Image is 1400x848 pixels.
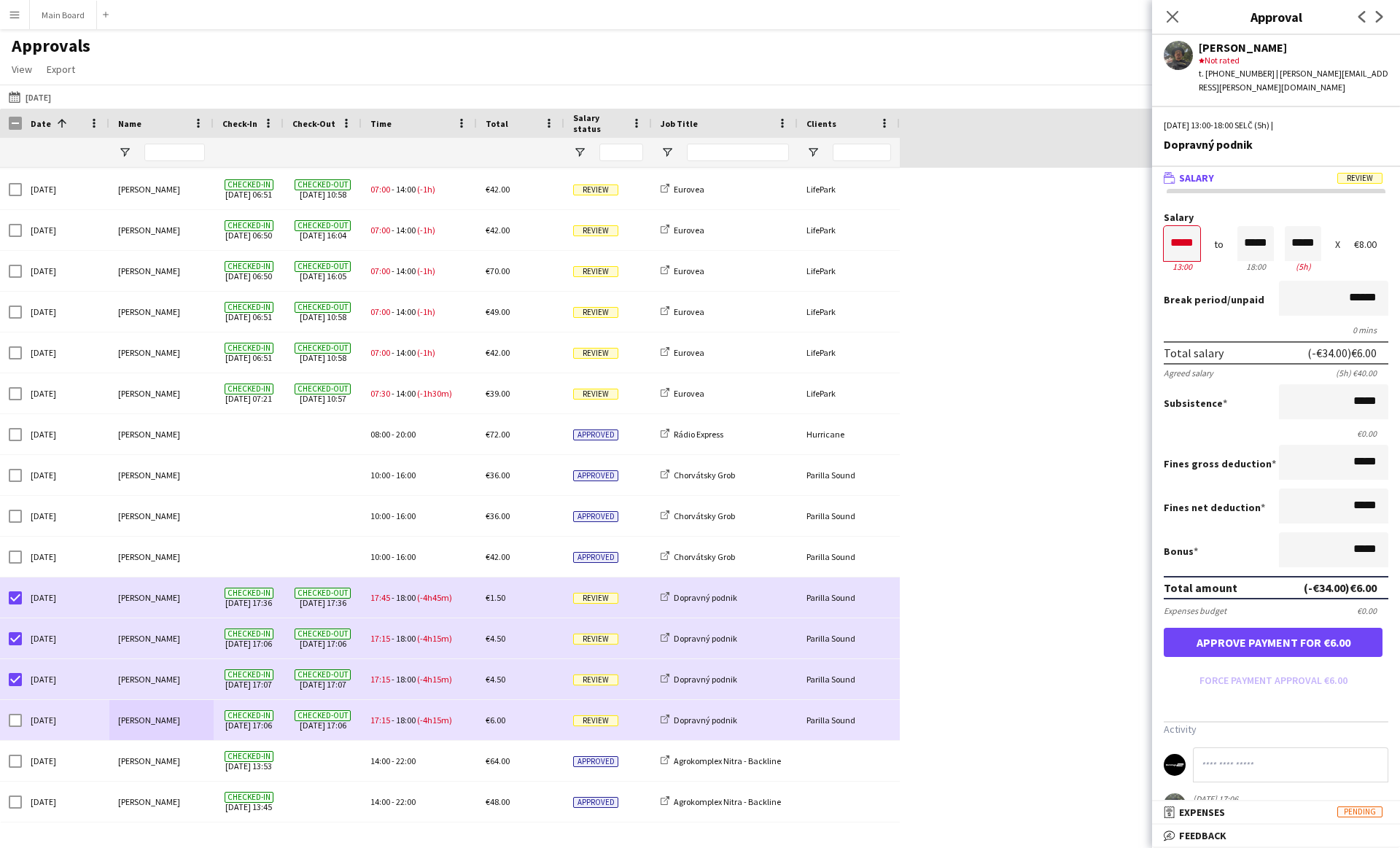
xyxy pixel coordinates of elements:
[22,251,109,291] div: [DATE]
[392,347,394,358] span: -
[370,306,390,317] span: 07:00
[295,710,351,721] span: Checked-out
[1164,119,1388,132] div: [DATE] 13:00-18:00 SELČ (5h) |
[833,144,891,161] input: Clients Filter Input
[1164,346,1224,360] div: Total salary
[222,118,257,129] span: Check-In
[417,306,435,317] span: (-1h)
[1199,54,1388,67] div: Not rated
[396,347,416,358] span: 14:00
[222,741,275,781] span: [DATE] 13:53
[370,633,390,644] span: 17:15
[1179,829,1226,842] span: Feedback
[1193,793,1256,804] div: [DATE] 17:06
[222,618,275,658] span: [DATE] 17:06
[1354,239,1388,250] div: €8.00
[295,384,351,394] span: Checked-out
[661,118,698,129] span: Job Title
[370,755,390,766] span: 14:00
[417,225,435,236] span: (-1h)
[396,388,416,399] span: 14:00
[798,251,900,291] div: LifePark
[798,700,900,740] div: Parilla Sound
[392,633,394,644] span: -
[1164,212,1388,223] label: Salary
[486,796,510,807] span: €48.00
[41,60,81,79] a: Export
[370,796,390,807] span: 14:00
[292,210,353,250] span: [DATE] 16:04
[674,510,735,521] span: Chorvátsky Grob
[573,674,618,685] span: Review
[486,470,510,481] span: €36.00
[486,715,505,726] span: €6.00
[573,593,618,604] span: Review
[1164,457,1276,470] label: Fines gross deduction
[599,144,643,161] input: Salary status Filter Input
[486,347,510,358] span: €42.00
[370,225,390,236] span: 07:00
[396,184,416,195] span: 14:00
[109,373,214,413] div: [PERSON_NAME]
[798,292,900,332] div: LifePark
[222,169,275,209] span: [DATE] 06:51
[1152,7,1400,26] h3: Approval
[798,332,900,373] div: LifePark
[292,292,353,332] span: [DATE] 10:58
[396,551,416,562] span: 16:00
[370,429,390,440] span: 08:00
[687,144,789,161] input: Job Title Filter Input
[1164,293,1264,306] label: /unpaid
[1164,501,1265,514] label: Fines net deduction
[295,343,351,354] span: Checked-out
[370,674,390,685] span: 17:15
[486,265,510,276] span: €70.00
[573,715,618,726] span: Review
[573,756,618,767] span: Approved
[1307,346,1377,360] div: (-€34.00) €6.00
[573,634,618,645] span: Review
[798,169,900,209] div: LifePark
[1164,428,1388,439] div: €0.00
[661,674,737,685] a: Dopravný podnik
[674,796,781,807] span: Agrokomplex Nitra - Backline
[109,332,214,373] div: [PERSON_NAME]
[661,510,735,521] a: Chorvátsky Grob
[573,146,586,159] button: Open Filter Menu
[109,210,214,250] div: [PERSON_NAME]
[674,347,704,358] span: Eurovea
[392,225,394,236] span: -
[22,618,109,658] div: [DATE]
[22,496,109,536] div: [DATE]
[674,470,735,481] span: Chorvátsky Grob
[417,592,452,603] span: (-4h45m)
[22,659,109,699] div: [DATE]
[806,118,836,129] span: Clients
[295,179,351,190] span: Checked-out
[798,659,900,699] div: Parilla Sound
[22,455,109,495] div: [DATE]
[396,510,416,521] span: 16:00
[674,388,704,399] span: Eurovea
[674,633,737,644] span: Dopravný podnik
[417,265,435,276] span: (-1h)
[573,389,618,400] span: Review
[22,210,109,250] div: [DATE]
[1164,723,1388,736] h3: Activity
[22,577,109,618] div: [DATE]
[225,792,273,803] span: Checked-in
[295,669,351,680] span: Checked-out
[292,251,353,291] span: [DATE] 16:05
[417,674,452,685] span: (-4h15m)
[109,659,214,699] div: [PERSON_NAME]
[109,414,214,454] div: [PERSON_NAME]
[31,118,51,129] span: Date
[661,470,735,481] a: Chorvátsky Grob
[370,347,390,358] span: 07:00
[392,306,394,317] span: -
[109,577,214,618] div: [PERSON_NAME]
[798,537,900,577] div: Parilla Sound
[47,63,75,76] span: Export
[661,429,723,440] a: Rádio Express
[1214,239,1224,250] div: to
